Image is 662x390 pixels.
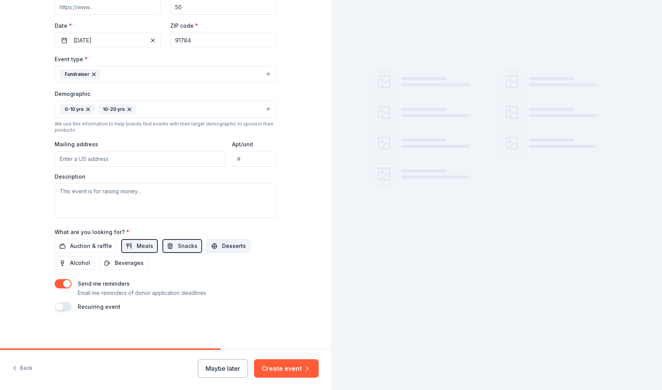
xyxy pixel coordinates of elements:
label: What are you looking for? [55,228,129,236]
button: Maybe later [198,359,248,378]
label: Description [55,173,85,181]
label: Date [55,22,161,30]
button: Meals [121,239,158,253]
span: Meals [137,241,153,251]
button: 0-10 yrs10-20 yrs [55,101,276,118]
button: Alcohol [55,256,95,270]
span: Alcohol [70,258,90,268]
div: 10-20 yrs [98,104,136,114]
label: Send me reminders [78,280,130,287]
label: Demographic [55,90,90,98]
button: Desserts [207,239,251,253]
label: ZIP code [170,22,198,30]
button: Snacks [162,239,202,253]
input: 12345 (U.S. only) [170,33,276,48]
p: Email me reminders of donor application deadlines [78,288,206,298]
span: Desserts [222,241,246,251]
button: Create event [254,359,319,378]
label: Event type [55,55,88,63]
input: # [232,151,276,167]
label: Recurring event [78,303,120,310]
div: 0-10 yrs [60,104,95,114]
span: Auction & raffle [70,241,112,251]
button: Beverages [99,256,148,270]
button: Fundraiser [55,66,276,83]
div: Fundraiser [60,69,100,79]
span: Snacks [178,241,197,251]
input: Enter a US address [55,151,226,167]
button: Back [12,360,33,377]
label: Mailing address [55,141,98,148]
button: Auction & raffle [55,239,117,253]
div: We use this information to help brands find events with their target demographic to sponsor their... [55,121,276,133]
button: [DATE] [55,33,161,48]
label: Apt/unit [232,141,253,148]
span: Beverages [115,258,144,268]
